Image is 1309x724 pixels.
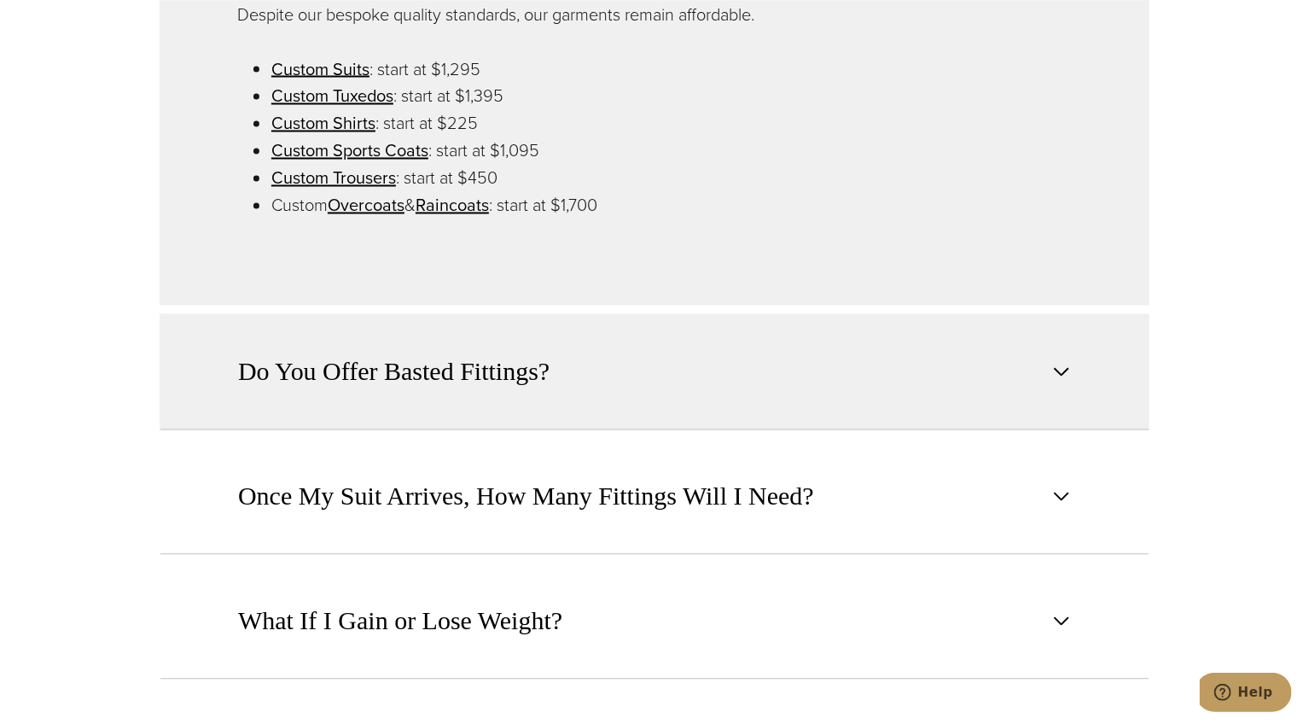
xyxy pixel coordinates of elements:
[160,439,1149,555] button: Once My Suit Arrives, How Many Fittings Will I Need?
[160,314,1149,430] button: Do You Offer Basted Fittings?
[271,56,369,82] a: Custom Suits
[238,353,550,391] span: Do You Offer Basted Fittings?
[1200,673,1292,715] iframe: Opens a widget where you can chat to one of our agents
[237,1,1072,28] p: Despite our bespoke quality standards, our garments remain affordable.
[271,83,1072,110] li: : start at $1,395
[271,55,1072,83] li: : start at $1,295
[416,193,489,219] a: Raincoats
[271,166,396,191] a: Custom Trousers
[328,193,404,219] a: Overcoats
[160,1,1149,306] div: How much does your clothing cost?
[271,138,428,164] a: Custom Sports Coats
[271,192,1072,219] li: Custom & : start at $1,700
[271,84,393,109] a: Custom Tuxedos
[271,111,375,137] a: Custom Shirts
[271,165,1072,192] li: : start at $450
[271,110,1072,137] li: : start at $225
[271,137,1072,165] li: : start at $1,095
[238,603,562,640] span: What If I Gain or Lose Weight?
[238,478,814,516] span: Once My Suit Arrives, How Many Fittings Will I Need?
[160,563,1149,680] button: What If I Gain or Lose Weight?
